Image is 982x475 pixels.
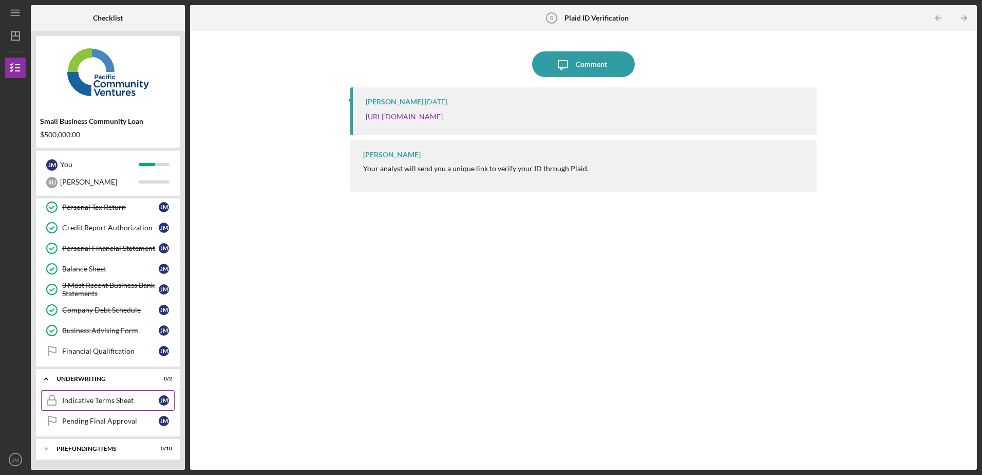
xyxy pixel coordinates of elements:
div: Personal Financial Statement [62,244,159,252]
a: Balance SheetJM [41,259,175,279]
b: Checklist [93,14,123,22]
div: Comment [576,51,607,77]
div: J M [159,264,169,274]
div: Balance Sheet [62,265,159,273]
div: J M [159,305,169,315]
div: [PERSON_NAME] [366,98,423,106]
a: Pending Final ApprovalJM [41,411,175,431]
div: Business Advising Form [62,326,159,335]
a: Personal Financial StatementJM [41,238,175,259]
a: 3 Most Recent Business Bank StatementsJM [41,279,175,300]
b: Plaid ID Verification [564,14,629,22]
div: 0 / 2 [154,376,172,382]
a: Business Advising FormJM [41,320,175,341]
div: Underwriting [56,376,146,382]
div: 0 / 10 [154,446,172,452]
button: JM [5,449,26,470]
img: Product logo [36,41,180,103]
text: JM [12,457,19,463]
div: Financial Qualification [62,347,159,355]
a: Personal Tax ReturnJM [41,197,175,217]
div: Prefunding Items [56,446,146,452]
div: J M [159,416,169,426]
div: J M [159,395,169,406]
a: Company Debt ScheduleJM [41,300,175,320]
div: J M [159,243,169,253]
div: J M [159,325,169,336]
time: 2025-10-08 16:10 [425,98,447,106]
div: [PERSON_NAME] [363,151,421,159]
div: You [60,156,139,173]
div: Your analyst will send you a unique link to verify your ID through Plaid. [363,165,589,173]
div: Company Debt Schedule [62,306,159,314]
a: Financial QualificationJM [41,341,175,361]
div: J M [159,346,169,356]
div: Small Business Community Loan [40,117,176,125]
div: J M [46,159,58,171]
div: [PERSON_NAME] [60,173,139,191]
div: Personal Tax Return [62,203,159,211]
div: Pending Final Approval [62,417,159,425]
div: R U [46,177,58,188]
tspan: 6 [550,15,553,21]
button: Comment [532,51,635,77]
a: Credit Report AuthorizationJM [41,217,175,238]
div: 3 Most Recent Business Bank Statements [62,281,159,298]
div: Indicative Terms Sheet [62,396,159,405]
div: J M [159,284,169,295]
a: Indicative Terms SheetJM [41,390,175,411]
div: $500,000.00 [40,131,176,139]
div: Credit Report Authorization [62,224,159,232]
div: J M [159,202,169,212]
a: [URL][DOMAIN_NAME] [366,112,443,121]
div: J M [159,223,169,233]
